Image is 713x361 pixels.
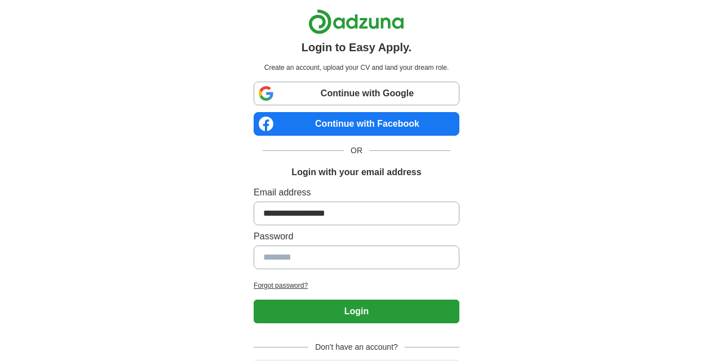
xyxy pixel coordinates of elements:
h1: Login to Easy Apply. [302,39,412,56]
button: Login [254,300,459,323]
p: Create an account, upload your CV and land your dream role. [256,63,457,73]
span: Don't have an account? [308,341,405,353]
h1: Login with your email address [291,166,421,179]
a: Forgot password? [254,280,459,291]
label: Password [254,230,459,243]
img: Adzuna logo [308,9,404,34]
span: OR [344,145,369,157]
a: Continue with Google [254,82,459,105]
a: Continue with Facebook [254,112,459,136]
label: Email address [254,186,459,199]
